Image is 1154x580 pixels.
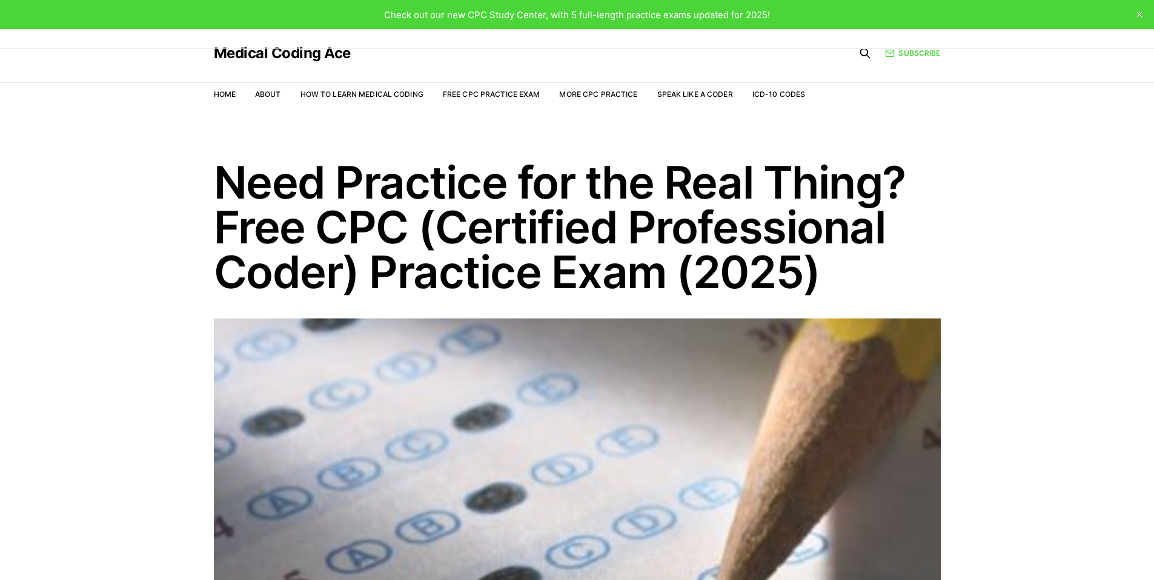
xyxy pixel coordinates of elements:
[214,46,351,61] a: Medical Coding Ace
[443,90,540,99] a: Free CPC Practice Exam
[953,521,1154,580] iframe: portal-trigger
[559,90,637,99] a: More CPC Practice
[885,47,940,59] a: Subscribe
[1130,5,1149,24] button: close
[255,90,281,99] a: About
[214,90,236,99] a: Home
[657,90,733,99] a: Speak Like a Coder
[752,90,805,99] a: ICD-10 Codes
[214,160,941,294] h1: Need Practice for the Real Thing? Free CPC (Certified Professional Coder) Practice Exam (2025)
[384,9,770,21] span: Check out our new CPC Study Center, with 5 full-length practice exams updated for 2025!
[300,90,423,99] a: How to Learn Medical Coding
